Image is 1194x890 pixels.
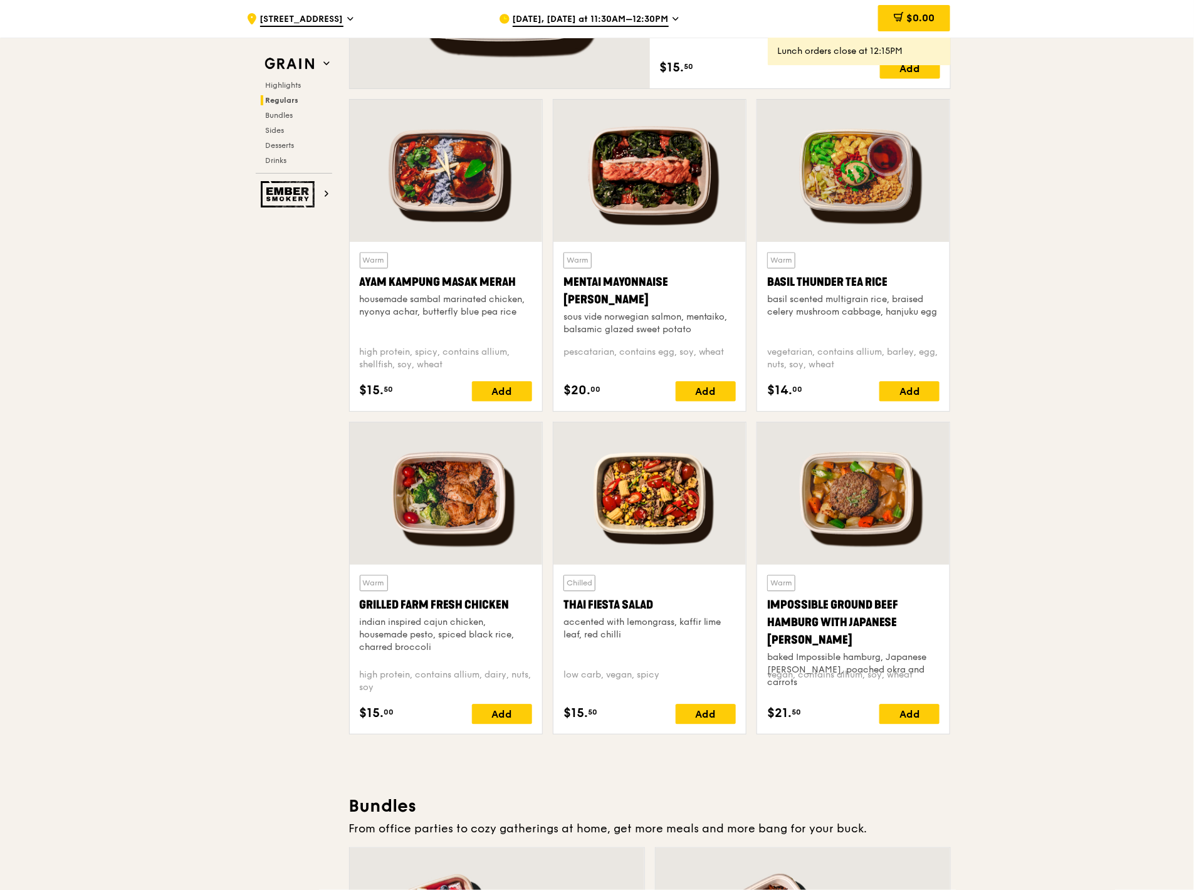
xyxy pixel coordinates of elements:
[676,704,736,724] div: Add
[360,381,384,400] span: $15.
[360,273,532,291] div: Ayam Kampung Masak Merah
[684,61,694,71] span: 50
[360,669,532,694] div: high protein, contains allium, dairy, nuts, soy
[360,575,388,591] div: Warm
[590,384,600,394] span: 00
[767,575,795,591] div: Warm
[767,293,940,318] div: basil scented multigrain rice, braised celery mushroom cabbage, hanjuku egg
[767,704,792,723] span: $21.
[513,13,669,27] span: [DATE], [DATE] at 11:30AM–12:30PM
[767,273,940,291] div: Basil Thunder Tea Rice
[792,384,802,394] span: 00
[767,381,792,400] span: $14.
[563,575,595,591] div: Chilled
[563,596,736,614] div: Thai Fiesta Salad
[349,820,951,837] div: From office parties to cozy gatherings at home, get more meals and more bang for your buck.
[260,13,343,27] span: [STREET_ADDRESS]
[360,346,532,371] div: high protein, spicy, contains allium, shellfish, soy, wheat
[360,596,532,614] div: Grilled Farm Fresh Chicken
[563,311,736,336] div: sous vide norwegian salmon, mentaiko, balsamic glazed sweet potato
[778,45,941,58] div: Lunch orders close at 12:15PM
[767,346,940,371] div: vegetarian, contains allium, barley, egg, nuts, soy, wheat
[563,346,736,371] div: pescatarian, contains egg, soy, wheat
[563,252,592,268] div: Warm
[906,12,935,24] span: $0.00
[767,252,795,268] div: Warm
[472,704,532,724] div: Add
[676,381,736,401] div: Add
[266,126,285,135] span: Sides
[384,707,394,717] span: 00
[563,273,736,308] div: Mentai Mayonnaise [PERSON_NAME]
[261,53,318,75] img: Grain web logo
[266,96,299,105] span: Regulars
[563,669,736,694] div: low carb, vegan, spicy
[472,381,532,401] div: Add
[360,293,532,318] div: housemade sambal marinated chicken, nyonya achar, butterfly blue pea rice
[266,81,301,90] span: Highlights
[563,381,590,400] span: $20.
[563,616,736,641] div: accented with lemongrass, kaffir lime leaf, red chilli
[384,384,394,394] span: 50
[588,707,597,717] span: 50
[767,596,940,649] div: Impossible Ground Beef Hamburg with Japanese [PERSON_NAME]
[360,704,384,723] span: $15.
[879,704,940,724] div: Add
[266,156,287,165] span: Drinks
[360,616,532,654] div: indian inspired cajun chicken, housemade pesto, spiced black rice, charred broccoli
[880,58,940,78] div: Add
[563,704,588,723] span: $15.
[266,111,293,120] span: Bundles
[879,381,940,401] div: Add
[349,795,951,817] h3: Bundles
[360,252,388,268] div: Warm
[792,707,801,717] span: 50
[660,58,684,77] span: $15.
[261,181,318,207] img: Ember Smokery web logo
[767,669,940,694] div: vegan, contains allium, soy, wheat
[767,651,940,689] div: baked Impossible hamburg, Japanese [PERSON_NAME], poached okra and carrots
[266,141,295,150] span: Desserts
